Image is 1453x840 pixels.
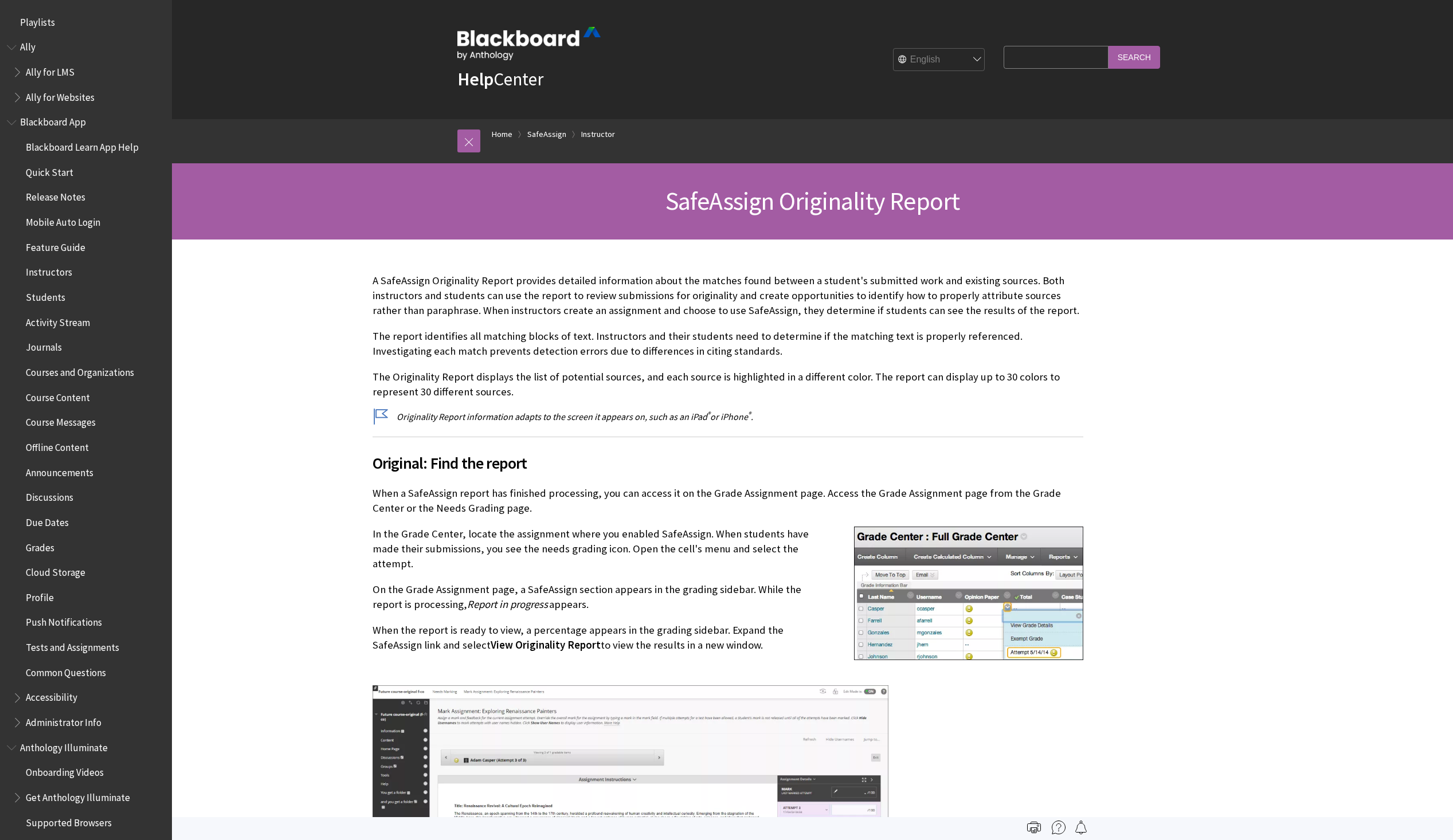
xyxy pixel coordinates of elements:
p: The Originality Report displays the list of potential sources, and each source is highlighted in ... [373,370,1083,399]
span: Course Messages [26,413,96,429]
span: Ally [20,38,36,53]
span: Profile [26,588,54,603]
select: Site Language Selector [894,49,985,72]
p: Originality Report information adapts to the screen it appears on, such as an iPad or iPhone . [373,410,1083,423]
span: Blackboard Learn App Help [26,138,139,153]
span: Course Content [26,388,90,403]
span: Ally for Websites [26,88,95,103]
p: The report identifies all matching blocks of text. Instructors and their students need to determi... [373,329,1083,359]
span: Accessibility [26,688,77,704]
nav: Book outline for Blackboard App Help [7,113,165,732]
img: Print [1027,821,1041,834]
p: In the Grade Center, locate the assignment where you enabled SafeAssign. When students have made ... [373,527,1083,572]
sup: ® [707,410,710,418]
span: Due Dates [26,513,69,528]
sup: ® [748,410,751,418]
span: Get Anthology Illuminate [26,788,130,803]
span: Students [26,288,65,303]
nav: Book outline for Anthology Ally Help [7,38,165,107]
span: Administrator Info [26,713,101,728]
img: Blackboard by Anthology [457,27,601,60]
span: Tests and Assignments [26,638,119,653]
span: Announcements [26,463,93,478]
span: Common Questions [26,663,106,678]
span: Anthology Illuminate [20,738,108,753]
a: HelpCenter [457,68,543,91]
p: On the Grade Assignment page, a SafeAssign section appears in the grading sidebar. While the repo... [373,582,1083,612]
span: Original: Find the report [373,451,1083,475]
p: When the report is ready to view, a percentage appears in the grading sidebar. Expand the SafeAss... [373,623,1083,653]
span: Blackboard App [20,113,86,128]
span: Journals [26,338,62,354]
input: Search [1109,46,1160,68]
img: Follow this page [1074,821,1088,834]
nav: Book outline for Playlists [7,13,165,32]
span: Supported Browsers [26,813,112,829]
span: Playlists [20,13,55,28]
span: Report in progress [467,598,548,611]
p: A SafeAssign Originality Report provides detailed information about the matches found between a s... [373,273,1083,319]
img: More help [1052,821,1066,834]
span: Mobile Auto Login [26,213,100,228]
span: Discussions [26,488,73,503]
p: When a SafeAssign report has finished processing, you can access it on the Grade Assignment page.... [373,486,1083,516]
span: Grades [26,538,54,554]
span: View Originality Report [491,638,601,651]
span: Courses and Organizations [26,363,134,378]
span: Push Notifications [26,613,102,629]
span: Quick Start [26,163,73,178]
span: Feature Guide [26,238,85,253]
span: Onboarding Videos [26,763,104,779]
a: SafeAssign [527,127,566,142]
span: Cloud Storage [26,563,85,578]
span: SafeAssign Originality Report [665,185,960,217]
span: Instructors [26,263,72,278]
span: Release Notes [26,188,85,203]
a: Instructor [581,127,615,142]
span: Activity Stream [26,313,90,328]
strong: Help [457,68,494,91]
a: Home [492,127,512,142]
span: Offline Content [26,438,89,453]
span: Ally for LMS [26,62,75,78]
